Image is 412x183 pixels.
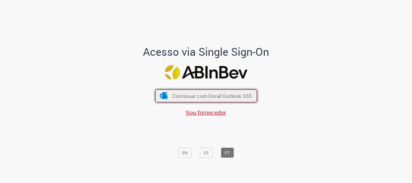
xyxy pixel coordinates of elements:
button: EN [178,148,192,158]
button: PT [221,148,234,158]
button: ES [200,148,213,158]
img: ícone Azure/Microsoft 360 [159,93,168,99]
h1: Acesso via Single Sign-On [122,46,290,58]
span: Continuar com Email Outlook 365 [172,93,252,99]
a: Sou fornecedor [186,109,226,117]
button: ícone Azure/Microsoft 360 Continuar com Email Outlook 365 [155,90,257,102]
img: Logo ABInBev [165,65,247,80]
